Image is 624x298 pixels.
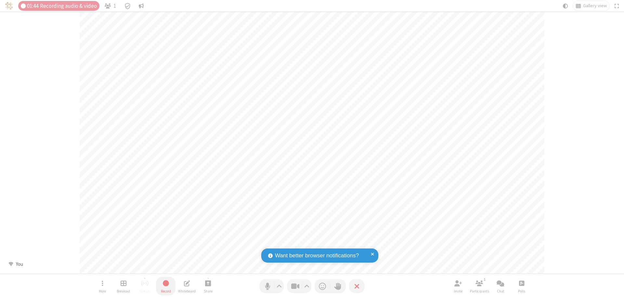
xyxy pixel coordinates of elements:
span: 01:44 [27,3,38,9]
div: Meeting details Encryption enabled [121,1,134,11]
button: Send a reaction [315,279,330,293]
img: QA Selenium DO NOT DELETE OR CHANGE [5,2,13,10]
button: Open poll [512,277,531,295]
button: Conversation [136,1,147,11]
div: Audio & video [18,1,99,11]
button: Open chat [491,277,510,295]
button: Invite participants (⌘+Shift+I) [448,277,468,295]
button: Change layout [573,1,609,11]
button: Start sharing [198,277,218,295]
button: Open participant list [102,1,119,11]
button: Video setting [303,279,311,293]
span: Gallery view [583,3,607,8]
span: Want better browser notifications? [275,251,359,260]
div: 1 [482,277,487,282]
button: Mute (⌘+Shift+A) [259,279,284,293]
span: Stream [139,289,150,293]
button: Open shared whiteboard [177,277,197,295]
span: Participants [470,289,489,293]
span: Whiteboard [178,289,196,293]
span: More [99,289,106,293]
button: Unable to start streaming without first stopping recording [135,277,154,295]
button: Open menu [93,277,112,295]
button: Fullscreen [612,1,622,11]
button: Stop recording [156,277,175,295]
span: 1 [113,3,116,9]
span: Recording audio & video [40,3,97,9]
span: Record [161,289,171,293]
span: Polls [518,289,525,293]
button: Open participant list [470,277,489,295]
button: Raise hand [330,279,346,293]
button: Stop video (⌘+Shift+V) [287,279,311,293]
span: Share [204,289,213,293]
button: End or leave meeting [349,279,365,293]
span: Breakout [117,289,130,293]
span: Chat [497,289,504,293]
button: Using system theme [560,1,571,11]
button: Audio settings [275,279,284,293]
div: You [13,261,25,268]
span: Invite [454,289,462,293]
button: Manage Breakout Rooms [114,277,133,295]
